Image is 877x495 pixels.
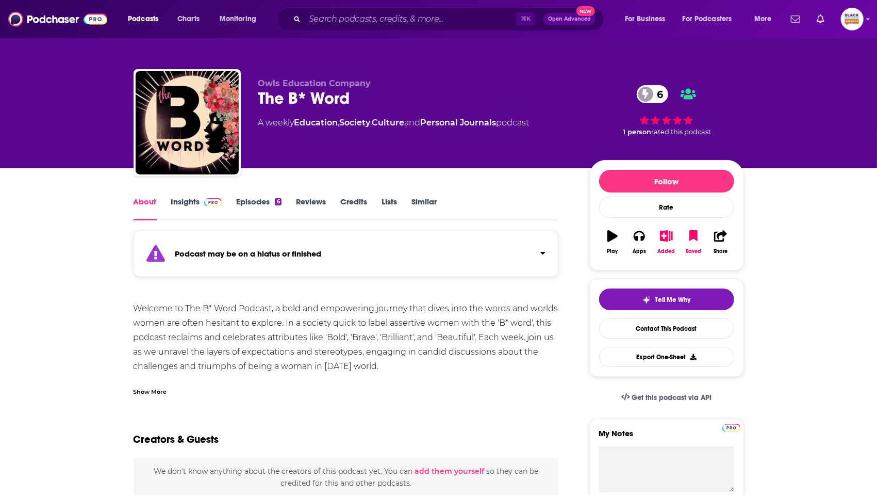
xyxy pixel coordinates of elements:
a: Pro website [722,422,740,432]
button: Play [599,223,626,261]
button: open menu [747,11,785,27]
a: Charts [171,11,206,27]
button: add them yourself [415,467,484,475]
button: open menu [212,11,270,27]
span: More [754,12,772,26]
label: My Notes [599,428,734,446]
a: Show notifications dropdown [787,10,804,28]
span: ⌘ K [516,12,535,26]
h2: Creators & Guests [134,433,219,446]
button: Open AdvancedNew [543,13,595,25]
span: Monitoring [220,12,256,26]
img: Podchaser Pro [722,424,740,432]
div: Rate [599,197,734,218]
button: tell me why sparkleTell Me Why [599,289,734,310]
span: , [338,118,340,127]
img: Podchaser Pro [204,198,222,206]
a: Culture [372,118,405,127]
a: Lists [382,197,397,220]
img: User Profile [841,8,864,30]
strong: Podcast may be on a hiatus or finished [175,249,322,259]
div: Apps [633,248,646,254]
span: For Podcasters [683,12,732,26]
div: Search podcasts, credits, & more... [286,7,614,31]
img: The B* Word [136,71,239,174]
a: Get this podcast via API [613,385,720,410]
a: Personal Journals [421,118,497,127]
span: , [371,118,372,127]
a: Society [340,118,371,127]
a: Credits [340,197,367,220]
a: Contact This Podcast [599,318,734,339]
span: Logged in as blackpodcastingawards [841,8,864,30]
button: Share [707,223,734,261]
div: 6 [275,198,281,205]
button: open menu [121,11,172,27]
a: InsightsPodchaser Pro [171,197,222,220]
span: rated this podcast [652,128,711,136]
span: For Business [625,12,666,26]
button: Saved [680,223,707,261]
a: Reviews [296,197,326,220]
img: tell me why sparkle [642,296,651,304]
span: 1 person [623,128,652,136]
a: About [134,197,157,220]
input: Search podcasts, credits, & more... [305,11,516,27]
span: Podcasts [128,12,158,26]
a: Education [294,118,338,127]
button: Show profile menu [841,8,864,30]
a: 6 [637,85,669,103]
button: Export One-Sheet [599,347,734,367]
img: Podchaser - Follow, Share and Rate Podcasts [8,9,107,29]
button: open menu [618,11,679,27]
section: Click to expand status details [134,237,559,277]
button: Apps [626,223,653,261]
div: Play [607,248,618,254]
button: open menu [676,11,747,27]
a: Episodes6 [236,197,281,220]
a: Similar [411,197,437,220]
span: Owls Education Company [258,78,371,88]
a: Show notifications dropdown [813,10,829,28]
div: Share [714,248,727,254]
span: Charts [177,12,200,26]
span: Get this podcast via API [632,393,711,402]
div: Added [658,248,675,254]
span: We don't know anything about the creators of this podcast yet . You can so they can be credited f... [154,467,538,487]
span: 6 [647,85,669,103]
span: Tell Me Why [655,296,690,304]
div: Saved [686,248,701,254]
span: and [405,118,421,127]
button: Added [653,223,680,261]
span: New [576,6,595,16]
span: Open Advanced [548,17,591,22]
div: 6 1 personrated this podcast [589,78,744,142]
button: Follow [599,170,734,193]
div: A weekly podcast [258,117,529,129]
